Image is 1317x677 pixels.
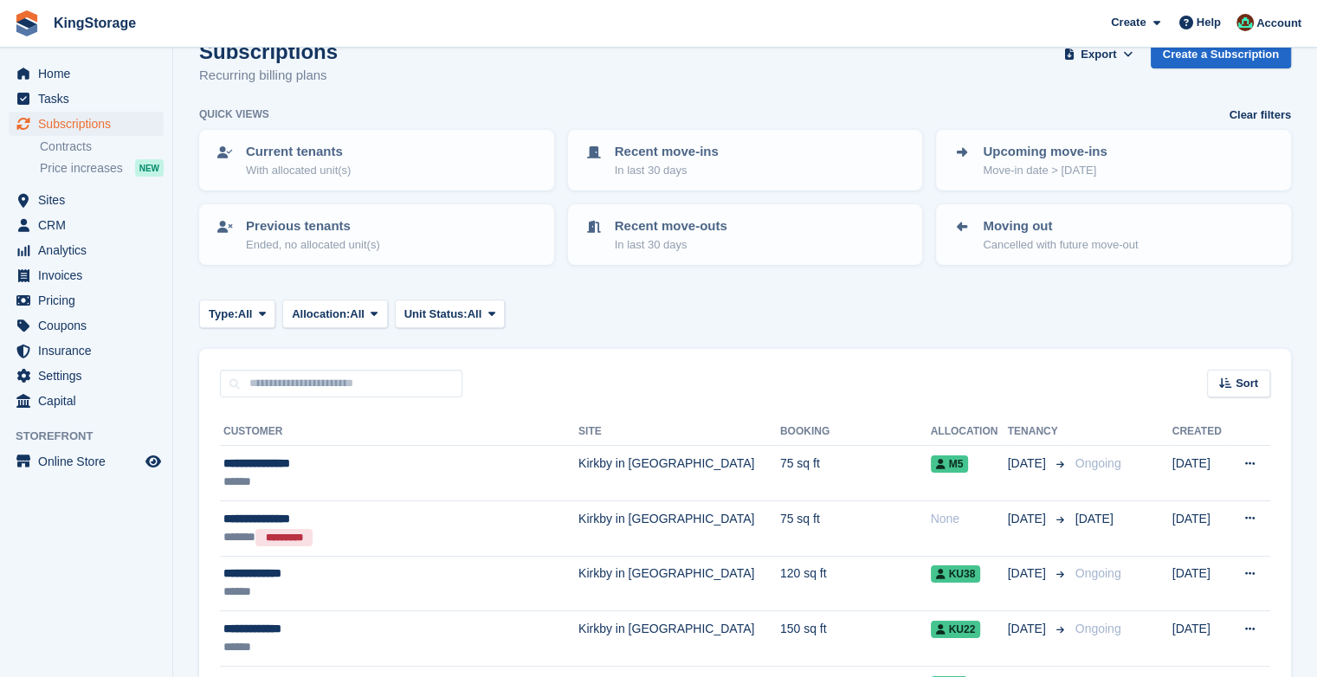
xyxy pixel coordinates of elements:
[1081,46,1116,63] span: Export
[931,510,1008,528] div: None
[38,61,142,86] span: Home
[9,213,164,237] a: menu
[201,132,552,189] a: Current tenants With allocated unit(s)
[1008,455,1049,473] span: [DATE]
[578,418,780,446] th: Site
[38,364,142,388] span: Settings
[1075,622,1121,635] span: Ongoing
[38,188,142,212] span: Sites
[578,500,780,556] td: Kirkby in [GEOGRAPHIC_DATA]
[201,206,552,263] a: Previous tenants Ended, no allocated unit(s)
[9,61,164,86] a: menu
[199,106,269,122] h6: Quick views
[983,162,1107,179] p: Move-in date > [DATE]
[570,206,921,263] a: Recent move-outs In last 30 days
[780,418,931,446] th: Booking
[578,556,780,611] td: Kirkby in [GEOGRAPHIC_DATA]
[1236,14,1254,31] img: John King
[1008,510,1049,528] span: [DATE]
[40,139,164,155] a: Contracts
[780,446,931,501] td: 75 sq ft
[1075,512,1114,525] span: [DATE]
[9,288,164,313] a: menu
[780,556,931,611] td: 120 sq ft
[578,446,780,501] td: Kirkby in [GEOGRAPHIC_DATA]
[38,449,142,474] span: Online Store
[1172,500,1229,556] td: [DATE]
[38,238,142,262] span: Analytics
[1075,456,1121,470] span: Ongoing
[938,132,1289,189] a: Upcoming move-ins Move-in date > [DATE]
[1061,40,1137,68] button: Export
[1229,106,1291,124] a: Clear filters
[9,263,164,287] a: menu
[931,621,981,638] span: KU22
[404,306,468,323] span: Unit Status:
[578,611,780,667] td: Kirkby in [GEOGRAPHIC_DATA]
[1172,446,1229,501] td: [DATE]
[38,213,142,237] span: CRM
[246,142,351,162] p: Current tenants
[199,300,275,328] button: Type: All
[40,160,123,177] span: Price increases
[9,313,164,338] a: menu
[1172,556,1229,611] td: [DATE]
[246,236,380,254] p: Ended, no allocated unit(s)
[143,451,164,472] a: Preview store
[1236,375,1258,392] span: Sort
[931,565,981,583] span: KU38
[40,158,164,177] a: Price increases NEW
[14,10,40,36] img: stora-icon-8386f47178a22dfd0bd8f6a31ec36ba5ce8667c1dd55bd0f319d3a0aa187defe.svg
[615,216,727,236] p: Recent move-outs
[9,112,164,136] a: menu
[1008,418,1068,446] th: Tenancy
[395,300,505,328] button: Unit Status: All
[1075,566,1121,580] span: Ongoing
[9,449,164,474] a: menu
[38,263,142,287] span: Invoices
[38,313,142,338] span: Coupons
[983,216,1138,236] p: Moving out
[1172,418,1229,446] th: Created
[199,40,338,63] h1: Subscriptions
[292,306,350,323] span: Allocation:
[983,236,1138,254] p: Cancelled with future move-out
[220,418,578,446] th: Customer
[38,338,142,363] span: Insurance
[9,338,164,363] a: menu
[9,87,164,111] a: menu
[468,306,482,323] span: All
[47,9,143,37] a: KingStorage
[38,87,142,111] span: Tasks
[238,306,253,323] span: All
[931,455,969,473] span: M5
[1008,564,1049,583] span: [DATE]
[135,159,164,177] div: NEW
[938,206,1289,263] a: Moving out Cancelled with future move-out
[983,142,1107,162] p: Upcoming move-ins
[209,306,238,323] span: Type:
[1172,611,1229,667] td: [DATE]
[282,300,388,328] button: Allocation: All
[1111,14,1146,31] span: Create
[350,306,365,323] span: All
[246,216,380,236] p: Previous tenants
[16,428,172,445] span: Storefront
[1008,620,1049,638] span: [DATE]
[9,389,164,413] a: menu
[9,188,164,212] a: menu
[1151,40,1291,68] a: Create a Subscription
[1256,15,1301,32] span: Account
[615,236,727,254] p: In last 30 days
[780,500,931,556] td: 75 sq ft
[780,611,931,667] td: 150 sq ft
[199,66,338,86] p: Recurring billing plans
[9,238,164,262] a: menu
[38,112,142,136] span: Subscriptions
[38,389,142,413] span: Capital
[615,142,719,162] p: Recent move-ins
[615,162,719,179] p: In last 30 days
[931,418,1008,446] th: Allocation
[570,132,921,189] a: Recent move-ins In last 30 days
[9,364,164,388] a: menu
